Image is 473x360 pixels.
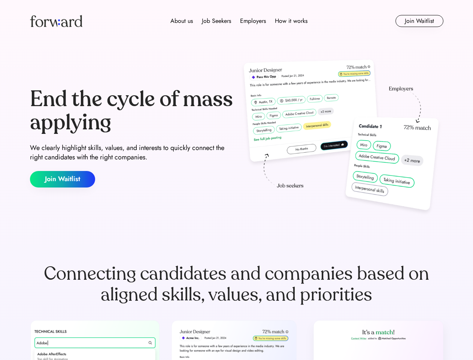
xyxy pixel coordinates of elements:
div: Job Seekers [202,16,231,25]
img: hero-image.png [240,57,443,218]
div: We clearly highlight skills, values, and interests to quickly connect the right candidates with t... [30,143,234,162]
img: Forward logo [30,15,82,27]
div: Employers [240,16,266,25]
button: Join Waitlist [395,15,443,27]
div: About us [170,16,193,25]
div: How it works [275,16,307,25]
div: Connecting candidates and companies based on aligned skills, values, and priorities [30,263,443,305]
div: End the cycle of mass applying [30,88,234,134]
button: Join Waitlist [30,171,95,187]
